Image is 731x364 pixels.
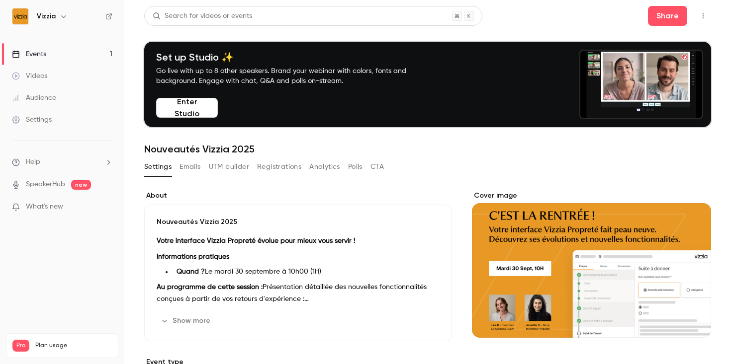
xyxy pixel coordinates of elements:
[12,71,47,81] div: Videos
[12,115,52,125] div: Settings
[26,202,63,212] span: What's new
[648,6,687,26] button: Share
[309,159,340,175] button: Analytics
[37,11,56,21] h6: Vizzia
[157,281,440,305] p: Présentation détaillée des nouvelles fonctionnalités conçues à partir de vos retours d'expérience :
[12,93,56,103] div: Audience
[71,180,91,190] span: new
[157,313,216,329] button: Show more
[26,157,40,167] span: Help
[12,340,29,352] span: Pro
[348,159,363,175] button: Polls
[173,267,440,277] li: Le mardi 30 septembre à 10h00 (1H)
[26,179,65,190] a: SpeakerHub
[257,159,301,175] button: Registrations
[35,342,112,350] span: Plan usage
[156,98,218,118] button: Enter Studio
[156,66,430,86] p: Go live with up to 8 other speakers. Brand your webinar with colors, fonts and background. Engage...
[177,268,205,275] strong: Quand ?
[180,159,200,175] button: Emails
[157,237,355,244] strong: Votre interface Vizzia Propreté évolue pour mieux vous servir !
[12,49,46,59] div: Events
[472,191,711,338] section: Cover image
[12,157,112,167] li: help-dropdown-opener
[156,51,430,63] h4: Set up Studio ✨
[153,11,252,21] div: Search for videos or events
[472,191,711,201] label: Cover image
[144,143,711,155] h1: Nouveautés Vizzia 2025
[157,253,229,260] strong: Informations pratiques
[12,8,28,24] img: Vizzia
[157,284,263,291] strong: Au programme de cette session :
[370,159,384,175] button: CTA
[157,217,440,227] p: Nouveautés Vizzia 2025
[144,191,452,201] label: About
[209,159,249,175] button: UTM builder
[144,159,172,175] button: Settings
